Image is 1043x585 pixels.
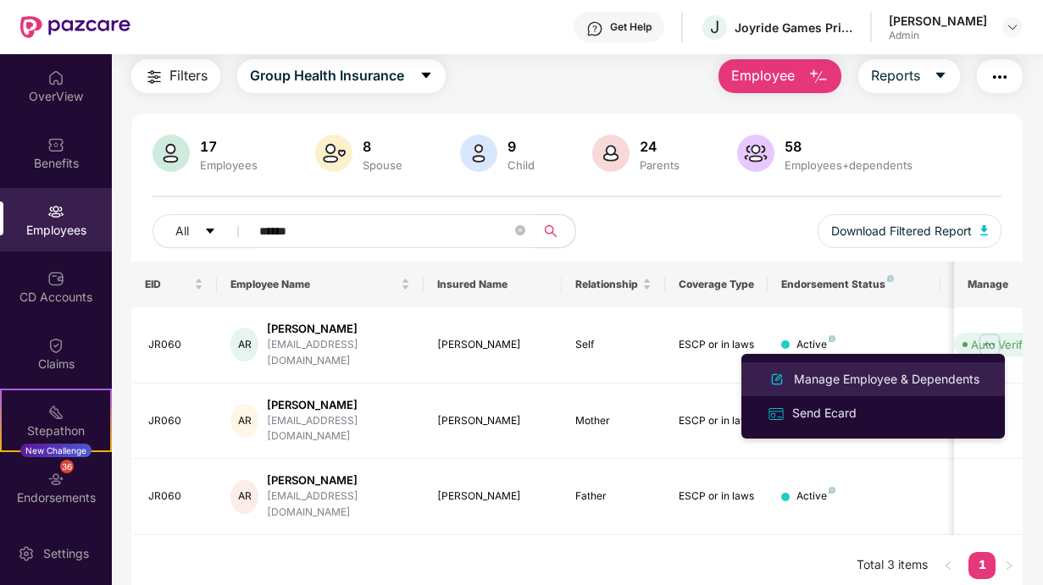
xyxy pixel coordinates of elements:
[735,19,853,36] div: Joyride Games Private Limited
[636,158,683,172] div: Parents
[315,135,352,172] img: svg+xml;base64,PHN2ZyB4bWxucz0iaHR0cDovL3d3dy53My5vcmcvMjAwMC9zdmciIHhtbG5zOnhsaW5rPSJodHRwOi8vd3...
[230,480,258,514] div: AR
[534,224,567,238] span: search
[818,214,1002,248] button: Download Filtered Report
[889,29,987,42] div: Admin
[935,552,962,579] button: left
[954,262,1023,307] th: Manage
[665,262,768,307] th: Coverage Type
[781,278,926,291] div: Endorsement Status
[2,422,110,439] div: Stepathon
[145,278,191,291] span: EID
[1004,560,1014,571] span: right
[148,337,204,353] div: JR060
[796,488,835,505] div: Active
[789,404,860,422] div: Send Ecard
[148,413,204,429] div: JR060
[169,65,208,86] span: Filters
[175,222,189,240] span: All
[996,552,1023,579] li: Next Page
[575,278,639,291] span: Relationship
[267,397,410,413] div: [PERSON_NAME]
[575,337,652,353] div: Self
[230,278,397,291] span: Employee Name
[250,65,404,86] span: Group Health Insurance
[968,552,996,579] li: 1
[197,138,261,155] div: 17
[60,460,74,473] div: 36
[887,275,894,282] img: svg+xml;base64,PHN2ZyB4bWxucz0iaHR0cDovL3d3dy53My5vcmcvMjAwMC9zdmciIHdpZHRoPSI4IiBoZWlnaHQ9IjgiIH...
[267,488,410,521] div: [EMAIL_ADDRESS][DOMAIN_NAME]
[217,262,424,307] th: Employee Name
[935,552,962,579] li: Previous Page
[131,59,220,93] button: Filters
[460,135,497,172] img: svg+xml;base64,PHN2ZyB4bWxucz0iaHR0cDovL3d3dy53My5vcmcvMjAwMC9zdmciIHhtbG5zOnhsaW5rPSJodHRwOi8vd3...
[731,65,795,86] span: Employee
[710,17,719,37] span: J
[18,545,35,562] img: svg+xml;base64,PHN2ZyBpZD0iU2V0dGluZy0yMHgyMCIgeG1sbnM9Imh0dHA6Ly93d3cudzMub3JnLzIwMDAvc3ZnIiB3aW...
[237,59,446,93] button: Group Health Insurancecaret-down
[934,69,947,84] span: caret-down
[47,136,64,153] img: svg+xml;base64,PHN2ZyBpZD0iQmVuZWZpdHMiIHhtbG5zPSJodHRwOi8vd3d3LnczLm9yZy8yMDAwL3N2ZyIgd2lkdGg9Ij...
[153,135,190,172] img: svg+xml;base64,PHN2ZyB4bWxucz0iaHR0cDovL3d3dy53My5vcmcvMjAwMC9zdmciIHhtbG5zOnhsaW5rPSJodHRwOi8vd3...
[504,138,538,155] div: 9
[153,214,256,248] button: Allcaret-down
[943,560,953,571] span: left
[562,262,665,307] th: Relationship
[636,138,683,155] div: 24
[586,20,603,37] img: svg+xml;base64,PHN2ZyBpZD0iSGVscC0zMngzMiIgeG1sbnM9Imh0dHA6Ly93d3cudzMub3JnLzIwMDAvc3ZnIiB3aWR0aD...
[781,158,916,172] div: Employees+dependents
[359,158,406,172] div: Spouse
[515,225,525,235] span: close-circle
[592,135,630,172] img: svg+xml;base64,PHN2ZyB4bWxucz0iaHR0cDovL3d3dy53My5vcmcvMjAwMC9zdmciIHhtbG5zOnhsaW5rPSJodHRwOi8vd3...
[359,138,406,155] div: 8
[857,552,928,579] li: Total 3 items
[267,337,410,369] div: [EMAIL_ADDRESS][DOMAIN_NAME]
[148,488,204,505] div: JR060
[437,413,548,429] div: [PERSON_NAME]
[534,214,576,248] button: search
[718,59,841,93] button: Employee
[20,16,130,38] img: New Pazcare Logo
[47,270,64,287] img: svg+xml;base64,PHN2ZyBpZD0iQ0RfQWNjb3VudHMiIGRhdGEtbmFtZT0iQ0QgQWNjb3VudHMiIHhtbG5zPSJodHRwOi8vd3...
[47,69,64,86] img: svg+xml;base64,PHN2ZyBpZD0iSG9tZSIgeG1sbnM9Imh0dHA6Ly93d3cudzMub3JnLzIwMDAvc3ZnIiB3aWR0aD0iMjAiIG...
[831,222,972,240] span: Download Filtered Report
[131,262,218,307] th: EID
[679,337,755,353] div: ESCP or in laws
[47,203,64,220] img: svg+xml;base64,PHN2ZyBpZD0iRW1wbG95ZWVzIiB4bWxucz0iaHR0cDovL3d3dy53My5vcmcvMjAwMC9zdmciIHdpZHRoPS...
[829,487,835,494] img: svg+xml;base64,PHN2ZyB4bWxucz0iaHR0cDovL3d3dy53My5vcmcvMjAwMC9zdmciIHdpZHRoPSI4IiBoZWlnaHQ9IjgiIH...
[976,331,1003,358] img: manageButton
[679,488,755,505] div: ESCP or in laws
[38,545,94,562] div: Settings
[575,488,652,505] div: Father
[610,20,652,34] div: Get Help
[968,552,996,577] a: 1
[267,413,410,445] div: [EMAIL_ADDRESS][DOMAIN_NAME]
[781,138,916,155] div: 58
[871,65,920,86] span: Reports
[996,552,1023,579] button: right
[889,13,987,29] div: [PERSON_NAME]
[990,67,1010,87] img: svg+xml;base64,PHN2ZyB4bWxucz0iaHR0cDovL3d3dy53My5vcmcvMjAwMC9zdmciIHdpZHRoPSIyNCIgaGVpZ2h0PSIyNC...
[437,337,548,353] div: [PERSON_NAME]
[437,488,548,505] div: [PERSON_NAME]
[20,444,92,457] div: New Challenge
[808,67,829,87] img: svg+xml;base64,PHN2ZyB4bWxucz0iaHR0cDovL3d3dy53My5vcmcvMjAwMC9zdmciIHhtbG5zOnhsaW5rPSJodHRwOi8vd3...
[980,225,989,235] img: svg+xml;base64,PHN2ZyB4bWxucz0iaHR0cDovL3d3dy53My5vcmcvMjAwMC9zdmciIHhtbG5zOnhsaW5rPSJodHRwOi8vd3...
[791,370,983,389] div: Manage Employee & Dependents
[267,472,410,488] div: [PERSON_NAME]
[424,262,562,307] th: Insured Name
[204,225,216,239] span: caret-down
[197,158,261,172] div: Employees
[230,404,258,438] div: AR
[858,59,960,93] button: Reportscaret-down
[47,337,64,354] img: svg+xml;base64,PHN2ZyBpZD0iQ2xhaW0iIHhtbG5zPSJodHRwOi8vd3d3LnczLm9yZy8yMDAwL3N2ZyIgd2lkdGg9IjIwIi...
[515,224,525,240] span: close-circle
[267,321,410,337] div: [PERSON_NAME]
[767,405,785,423] img: svg+xml;base64,PHN2ZyB4bWxucz0iaHR0cDovL3d3dy53My5vcmcvMjAwMC9zdmciIHdpZHRoPSIxNiIgaGVpZ2h0PSIxNi...
[796,337,835,353] div: Active
[575,413,652,429] div: Mother
[47,404,64,421] img: svg+xml;base64,PHN2ZyB4bWxucz0iaHR0cDovL3d3dy53My5vcmcvMjAwMC9zdmciIHdpZHRoPSIyMSIgaGVpZ2h0PSIyMC...
[737,135,774,172] img: svg+xml;base64,PHN2ZyB4bWxucz0iaHR0cDovL3d3dy53My5vcmcvMjAwMC9zdmciIHhtbG5zOnhsaW5rPSJodHRwOi8vd3...
[504,158,538,172] div: Child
